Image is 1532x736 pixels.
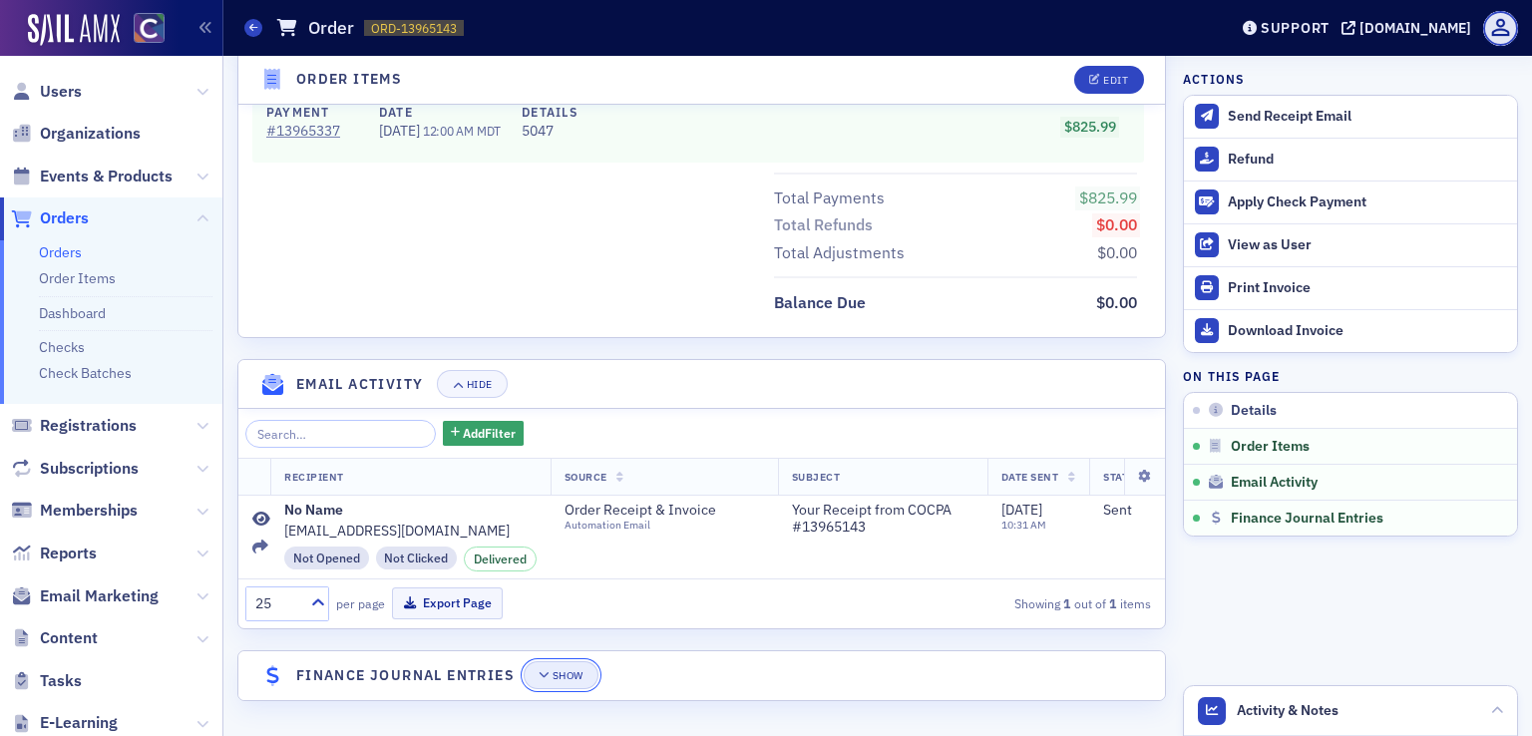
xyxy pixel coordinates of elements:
[474,123,502,139] span: MDT
[1103,470,1142,484] span: Status
[336,594,385,612] label: per page
[134,13,165,44] img: SailAMX
[1184,223,1517,266] button: View as User
[774,213,873,237] div: Total Refunds
[39,304,106,322] a: Dashboard
[11,712,118,734] a: E-Learning
[1001,501,1042,519] span: [DATE]
[11,543,97,564] a: Reports
[774,186,892,210] span: Total Payments
[40,627,98,649] span: Content
[1228,108,1507,126] div: Send Receipt Email
[863,594,1151,612] div: Showing out of items
[774,241,905,265] div: Total Adjustments
[565,502,764,533] a: Order Receipt & InvoiceAutomation Email
[120,13,165,47] a: View Homepage
[1184,266,1517,309] a: Print Invoice
[1231,402,1277,420] span: Details
[266,103,358,121] h4: Payment
[40,712,118,734] span: E-Learning
[245,420,436,448] input: Search…
[40,415,137,437] span: Registrations
[1103,502,1201,520] div: Sent
[379,103,501,121] h4: Date
[1096,214,1137,234] span: $0.00
[40,500,138,522] span: Memberships
[443,421,525,446] button: AddFilter
[11,207,89,229] a: Orders
[284,502,343,520] span: No Name
[1228,279,1507,297] div: Print Invoice
[1184,309,1517,352] a: Download Invoice
[39,338,85,356] a: Checks
[255,593,299,614] div: 25
[11,670,82,692] a: Tasks
[774,291,873,315] span: Balance Due
[371,20,457,37] span: ORD-13965143
[1228,151,1507,169] div: Refund
[774,213,880,237] span: Total Refunds
[40,166,173,187] span: Events & Products
[1237,700,1339,721] span: Activity & Notes
[1064,118,1116,136] span: $825.99
[284,547,369,568] div: Not Opened
[266,121,358,142] a: #13965337
[1097,242,1137,262] span: $0.00
[522,121,577,142] span: 5047
[284,523,510,541] span: [EMAIL_ADDRESS][DOMAIN_NAME]
[1228,193,1507,211] div: Apply Check Payment
[11,415,137,437] a: Registrations
[40,207,89,229] span: Orders
[40,585,159,607] span: Email Marketing
[11,500,138,522] a: Memberships
[11,123,141,145] a: Organizations
[774,241,912,265] span: Total Adjustments
[39,269,116,287] a: Order Items
[1183,367,1518,385] h4: On this page
[774,291,866,315] div: Balance Due
[1184,181,1517,223] button: Apply Check Payment
[463,424,516,442] span: Add Filter
[1001,518,1046,532] time: 10:31 AM
[1001,470,1059,484] span: Date Sent
[39,364,132,382] a: Check Batches
[792,470,841,484] span: Subject
[524,661,598,689] button: Show
[553,670,583,681] div: Show
[774,186,885,210] div: Total Payments
[1184,96,1517,138] button: Send Receipt Email
[437,370,507,398] button: Hide
[1359,19,1471,37] div: [DOMAIN_NAME]
[296,70,402,91] h4: Order Items
[1096,292,1137,312] span: $0.00
[1079,187,1137,207] span: $825.99
[392,587,503,618] button: Export Page
[376,547,458,568] div: Not Clicked
[40,81,82,103] span: Users
[308,16,354,40] h1: Order
[464,547,537,570] div: Delivered
[39,243,82,261] a: Orders
[11,458,139,480] a: Subscriptions
[11,627,98,649] a: Content
[40,670,82,692] span: Tasks
[296,374,424,395] h4: Email Activity
[1103,75,1128,86] div: Edit
[1231,510,1383,528] span: Finance Journal Entries
[1060,594,1074,612] strong: 1
[28,14,120,46] img: SailAMX
[11,166,173,187] a: Events & Products
[792,502,973,537] span: Your Receipt from COCPA #13965143
[565,502,746,520] span: Order Receipt & Invoice
[1183,70,1245,88] h4: Actions
[11,81,82,103] a: Users
[467,379,493,390] div: Hide
[40,458,139,480] span: Subscriptions
[522,103,577,121] h4: Details
[1184,138,1517,181] button: Refund
[565,470,607,484] span: Source
[296,665,515,686] h4: Finance Journal Entries
[40,123,141,145] span: Organizations
[423,123,474,139] span: 12:00 AM
[40,543,97,564] span: Reports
